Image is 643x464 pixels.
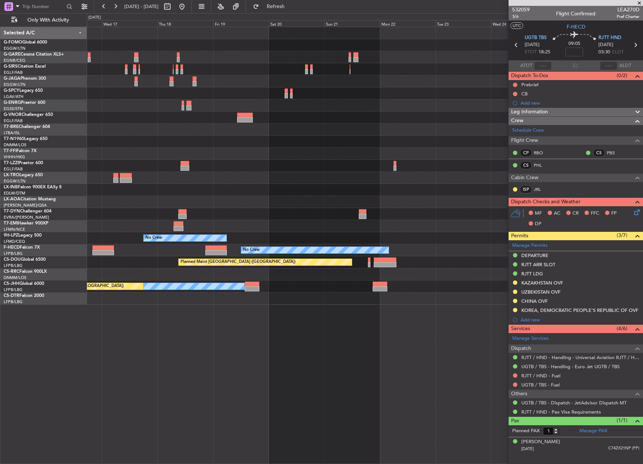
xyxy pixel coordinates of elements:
span: F-HECD [567,23,585,31]
span: LX-INB [4,185,18,189]
a: CS-DTRFalcon 2000 [4,294,44,298]
span: Services [511,325,530,333]
div: Add new [521,100,639,106]
span: Dispatch Checks and Weather [511,198,581,206]
div: CS [520,161,532,169]
span: C74ZX21NP (PP) [608,445,639,452]
a: Manage Services [512,335,549,342]
a: EGNR/CEG [4,58,26,63]
span: CS-RRC [4,269,19,274]
a: LX-TROLegacy 650 [4,173,43,177]
div: DEPARTURE [521,252,548,259]
span: CS-DOU [4,257,21,262]
a: Manage PAX [579,427,607,435]
div: Prebrief [521,82,539,88]
label: Planned PAX [512,427,540,435]
span: CR [572,210,579,217]
span: F-HECD [4,245,20,250]
a: EGGW/LTN [4,178,26,184]
span: Pax [511,417,519,425]
a: LFPB/LBG [4,287,23,293]
span: LX-TRO [4,173,19,177]
a: PHL [534,162,550,169]
a: T7-N1960Legacy 650 [4,137,47,141]
input: --:-- [534,61,552,70]
span: T7-LZZI [4,161,19,165]
a: T7-BREChallenger 604 [4,125,50,129]
a: UGTB / TBS - Handling - Euro Jet UGTB / TBS [521,363,620,370]
a: RBO [534,150,550,156]
button: Only With Activity [8,14,79,26]
a: EGLF/FAB [4,118,23,124]
div: CS [593,149,605,157]
div: No Crew [145,233,162,244]
span: Leg Information [511,108,548,116]
a: PBS [607,150,623,156]
div: CHINA OVF [521,298,548,304]
a: LX-AOACitation Mustang [4,197,56,201]
span: 9H-LPZ [4,233,18,238]
span: T7-EMI [4,221,18,226]
span: (1/1) [617,416,627,424]
button: UTC [510,22,523,29]
a: LGAV/ATH [4,94,23,99]
span: ETOT [525,49,537,56]
a: EGGW/LTN [4,46,26,51]
span: Cabin Crew [511,174,539,182]
div: Add new [521,317,639,323]
span: UGTB TBS [525,34,547,42]
span: Permits [511,232,528,240]
a: G-GARECessna Citation XLS+ [4,52,64,57]
span: G-JAGA [4,76,20,81]
span: Dispatch To-Dos [511,72,548,80]
span: Refresh [260,4,291,9]
a: G-FOMOGlobal 6000 [4,40,47,45]
span: DP [535,220,541,228]
a: EGSS/STN [4,106,23,112]
a: EGGW/LTN [4,82,26,87]
span: [DATE] - [DATE] [124,3,159,10]
a: CS-JHHGlobal 6000 [4,282,44,286]
div: Flight Confirmed [556,10,596,18]
span: (0/2) [617,72,627,79]
a: G-ENRGPraetor 600 [4,101,45,105]
div: Sat 20 [269,20,324,27]
span: (3/7) [617,231,627,239]
a: G-SIRSCitation Excel [4,64,46,69]
span: Dispatch [511,344,531,353]
span: AC [554,210,560,217]
span: 09:05 [568,40,580,48]
div: Mon 22 [380,20,435,27]
a: T7-DYNChallenger 604 [4,209,52,214]
a: CS-RRCFalcon 900LX [4,269,47,274]
div: UZBEKISTAN OVF [521,289,560,295]
a: LFPB/LBG [4,251,23,256]
span: G-SIRS [4,64,18,69]
div: Wed 17 [102,20,157,27]
a: JRL [534,186,550,193]
div: KAZAKHSTAN OVF [521,280,563,286]
div: RJTT ARR SLOT [521,261,555,268]
a: 9H-LPZLegacy 500 [4,233,42,238]
a: [PERSON_NAME]/QSA [4,203,47,208]
span: 532059 [512,6,530,14]
a: CS-DOUGlobal 6500 [4,257,46,262]
button: Refresh [250,1,293,12]
span: 03:30 [598,49,610,56]
a: RJTT / HND - Handling - Universal Aviation RJTT / HND [521,354,639,361]
span: FP [611,210,617,217]
span: MF [535,210,542,217]
a: F-HECDFalcon 7X [4,245,40,250]
span: CS-DTR [4,294,19,298]
span: G-ENRG [4,101,21,105]
a: DNMM/LOS [4,142,26,148]
span: T7-BRE [4,125,19,129]
input: Trip Number [22,1,64,12]
div: [PERSON_NAME] [521,438,560,446]
div: Thu 18 [157,20,213,27]
span: Only With Activity [19,18,77,23]
span: ALDT [619,62,631,69]
span: Flight Crew [511,136,538,145]
span: 3/6 [512,14,530,20]
span: T7-N1960 [4,137,24,141]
